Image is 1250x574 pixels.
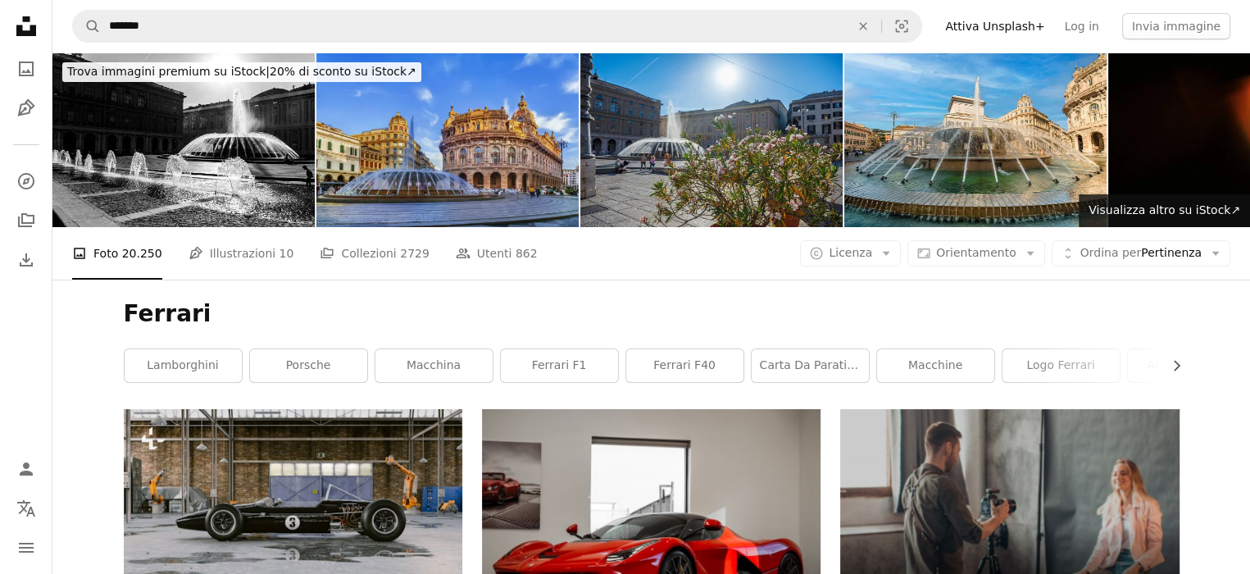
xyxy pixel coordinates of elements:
[52,52,315,227] img: Piazza de Ferrari di Genova
[72,10,922,43] form: Trova visual in tutto il sito
[845,11,881,42] button: Elimina
[1079,194,1250,227] a: Visualizza altro su iStock↗
[10,492,43,525] button: Lingua
[1055,13,1109,39] a: Log in
[580,52,843,227] img: Piazza de Ferrari di Genova
[280,244,294,262] span: 10
[124,500,462,515] a: Rendering 3D di una bella auto da corsa d'epoca
[482,514,820,529] a: Ferrari 458 Italia rossa parcheggiata davanti al muro bianco
[877,349,994,382] a: macchine
[936,246,1016,259] span: Orientamento
[73,11,101,42] button: Cerca su Unsplash
[1122,13,1230,39] button: Invia immagine
[10,92,43,125] a: Illustrazioni
[1089,203,1240,216] span: Visualizza altro su iStock ↗
[1002,349,1120,382] a: Logo Ferrari
[516,244,538,262] span: 862
[935,13,1054,39] a: Attiva Unsplash+
[400,244,430,262] span: 2729
[316,52,579,227] img: Piazza De Ferrari, Genoa, Itale
[375,349,493,382] a: macchina
[907,240,1044,266] button: Orientamento
[52,52,431,92] a: Trova immagini premium su iStock|20% di sconto su iStock↗
[752,349,869,382] a: carta da parati ferrari
[124,299,1180,329] h1: Ferrari
[67,65,270,78] span: Trova immagini premium su iStock |
[844,52,1107,227] img: Fontana di Piazza de Ferrari a Genova
[1161,349,1180,382] button: scorri la lista a destra
[626,349,743,382] a: Ferrari F40
[456,227,538,280] a: Utenti 862
[125,349,242,382] a: Lamborghini
[10,52,43,85] a: Foto
[10,204,43,237] a: Collezioni
[10,453,43,485] a: Accedi / Registrati
[1052,240,1230,266] button: Ordina perPertinenza
[882,11,921,42] button: Ricerca visiva
[829,246,872,259] span: Licenza
[1080,246,1141,259] span: Ordina per
[67,65,416,78] span: 20% di sconto su iStock ↗
[10,10,43,46] a: Home — Unsplash
[501,349,618,382] a: ferrari f1
[10,531,43,564] button: Menu
[800,240,901,266] button: Licenza
[10,244,43,276] a: Cronologia download
[250,349,367,382] a: Porsche
[320,227,429,280] a: Collezioni 2729
[1080,245,1202,262] span: Pertinenza
[1128,349,1245,382] a: auto sportiva
[10,165,43,198] a: Esplora
[189,227,294,280] a: Illustrazioni 10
